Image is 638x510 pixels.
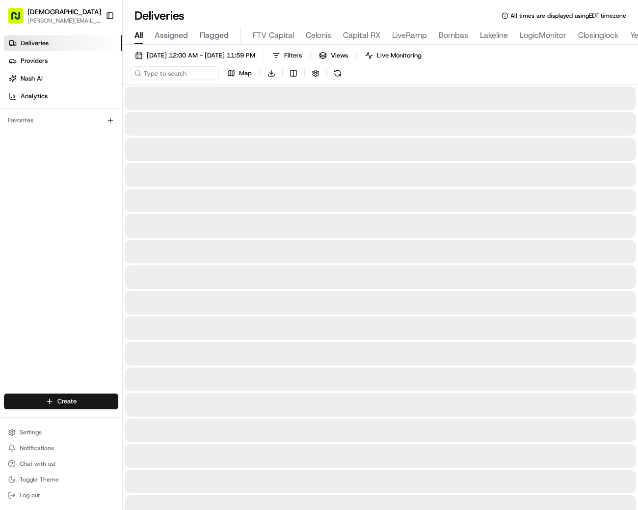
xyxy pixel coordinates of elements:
[57,397,77,406] span: Create
[578,29,618,41] span: Closinglock
[21,57,48,65] span: Providers
[361,49,426,62] button: Live Monitoring
[4,425,118,439] button: Settings
[20,460,55,468] span: Chat with us!
[343,29,380,41] span: Capital RX
[4,394,118,409] button: Create
[331,66,345,80] button: Refresh
[4,71,122,86] a: Nash AI
[20,444,54,452] span: Notifications
[480,29,508,41] span: Lakeline
[377,51,422,60] span: Live Monitoring
[4,4,102,28] button: [DEMOGRAPHIC_DATA][PERSON_NAME][EMAIL_ADDRESS][DOMAIN_NAME]
[4,488,118,502] button: Log out
[520,29,566,41] span: LogicMonitor
[20,428,42,436] span: Settings
[21,39,49,48] span: Deliveries
[134,8,185,24] h1: Deliveries
[223,66,256,80] button: Map
[147,51,255,60] span: [DATE] 12:00 AM - [DATE] 11:59 PM
[155,29,188,41] span: Assigned
[27,7,101,17] button: [DEMOGRAPHIC_DATA]
[131,49,260,62] button: [DATE] 12:00 AM - [DATE] 11:59 PM
[268,49,306,62] button: Filters
[4,35,122,51] a: Deliveries
[253,29,294,41] span: FTV Capital
[4,88,122,104] a: Analytics
[239,69,252,78] span: Map
[200,29,229,41] span: Flagged
[4,113,118,128] div: Favorites
[510,12,626,20] span: All times are displayed using EDT timezone
[134,29,143,41] span: All
[21,92,48,101] span: Analytics
[20,491,40,499] span: Log out
[284,51,302,60] span: Filters
[20,476,59,483] span: Toggle Theme
[4,473,118,486] button: Toggle Theme
[439,29,468,41] span: Bombas
[4,441,118,455] button: Notifications
[131,66,219,80] input: Type to search
[4,53,122,69] a: Providers
[306,29,331,41] span: Celonis
[4,457,118,471] button: Chat with us!
[315,49,352,62] button: Views
[27,17,101,25] button: [PERSON_NAME][EMAIL_ADDRESS][DOMAIN_NAME]
[392,29,427,41] span: LiveRamp
[21,74,43,83] span: Nash AI
[331,51,348,60] span: Views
